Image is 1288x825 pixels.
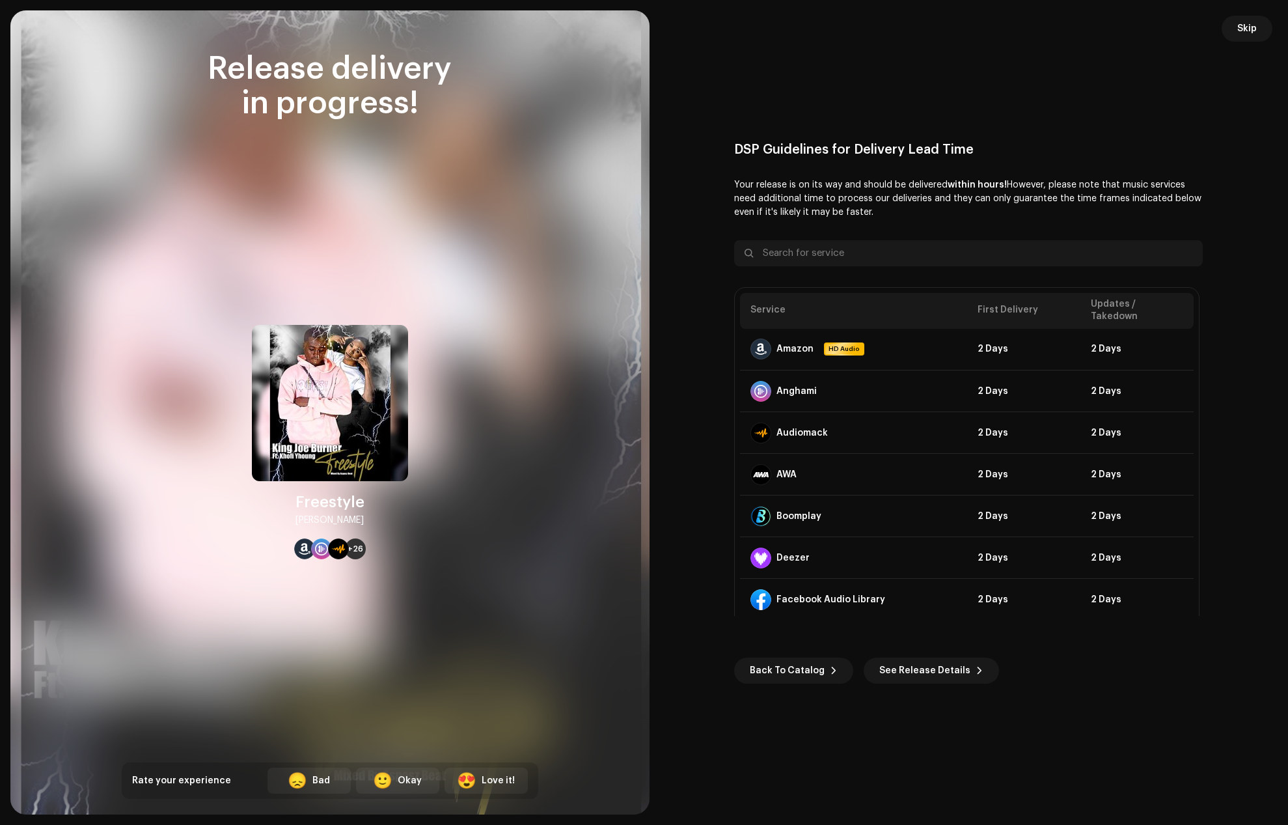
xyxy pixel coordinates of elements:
td: 2 Days [1080,454,1194,496]
td: 2 Days [967,496,1080,537]
span: Skip [1237,16,1257,42]
div: Anghami [776,386,817,397]
img: eddc55b7-af4b-4565-9c08-b1854e84c804 [252,325,408,481]
td: 2 Days [1080,537,1194,579]
div: Audiomack [776,428,828,438]
span: HD Audio [825,344,863,354]
div: 🙂 [373,773,392,789]
td: 2 Days [967,537,1080,579]
div: Boomplay [776,511,821,522]
td: 2 Days [967,329,1080,371]
div: Okay [398,774,422,788]
b: within hours! [948,180,1007,189]
td: 2 Days [967,412,1080,454]
span: +26 [348,544,363,554]
div: 😞 [288,773,307,789]
td: 2 Days [1080,371,1194,412]
td: 2 Days [1080,579,1194,621]
div: DSP Guidelines for Delivery Lead Time [734,142,1203,158]
button: Skip [1222,16,1272,42]
span: Back To Catalog [750,658,825,684]
div: Bad [312,774,330,788]
td: 2 Days [1080,496,1194,537]
div: Freestyle [295,492,364,512]
th: Updates / Takedown [1080,293,1194,329]
div: Love it! [482,774,515,788]
div: Facebook Audio Library [776,594,885,605]
p: Your release is on its way and should be delivered However, please note that music services need ... [734,178,1203,219]
span: Rate your experience [132,776,231,785]
td: 2 Days [967,371,1080,412]
input: Search for service [734,240,1203,266]
button: Back To Catalog [734,658,853,684]
td: 2 Days [1080,412,1194,454]
div: [PERSON_NAME] [295,512,364,528]
td: 2 Days [1080,329,1194,371]
div: Amazon [776,344,814,354]
div: 😍 [457,773,476,789]
div: Deezer [776,553,810,563]
button: See Release Details [864,658,999,684]
div: Release delivery in progress! [122,52,538,121]
th: First Delivery [967,293,1080,329]
div: AWA [776,469,797,480]
th: Service [740,293,967,329]
td: 2 Days [967,454,1080,496]
td: 2 Days [967,579,1080,621]
span: See Release Details [879,658,970,684]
